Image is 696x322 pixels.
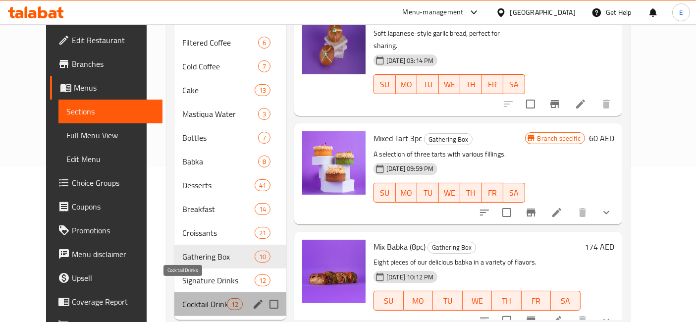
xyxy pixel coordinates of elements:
[437,294,459,308] span: TU
[251,297,266,312] button: edit
[496,202,517,223] span: Select to update
[482,74,504,94] button: FR
[174,150,286,173] div: Babka8
[50,242,162,266] a: Menu disclaimer
[50,266,162,290] a: Upsell
[174,221,286,245] div: Croissants21
[182,179,255,191] span: Desserts
[182,274,255,286] div: Signature Drinks
[428,242,476,254] div: Gathering Box
[259,109,270,119] span: 3
[594,92,618,116] button: delete
[464,186,478,200] span: TH
[255,227,270,239] div: items
[50,28,162,52] a: Edit Restaurant
[464,77,478,92] span: TH
[174,31,286,54] div: Filtered Coffee6
[58,123,162,147] a: Full Menu View
[396,183,418,203] button: MO
[439,74,461,94] button: WE
[72,58,155,70] span: Branches
[421,186,435,200] span: TU
[589,131,614,145] h6: 60 AED
[259,38,270,48] span: 6
[433,291,463,311] button: TU
[72,272,155,284] span: Upsell
[486,77,500,92] span: FR
[374,74,395,94] button: SU
[182,60,258,72] span: Cold Coffee
[302,11,366,74] img: Japanese Garlic Bread (4pc)
[255,179,270,191] div: items
[382,272,437,282] span: [DATE] 10:12 PM
[439,183,461,203] button: WE
[259,133,270,143] span: 7
[382,56,437,65] span: [DATE] 03:14 PM
[496,294,518,308] span: TH
[571,201,594,224] button: delete
[258,108,270,120] div: items
[503,74,525,94] button: SA
[72,201,155,213] span: Coupons
[503,183,525,203] button: SA
[374,183,395,203] button: SU
[507,77,521,92] span: SA
[72,296,155,308] span: Coverage Report
[182,37,258,49] span: Filtered Coffee
[72,224,155,236] span: Promotions
[50,218,162,242] a: Promotions
[378,186,391,200] span: SU
[174,173,286,197] div: Desserts41
[182,203,255,215] div: Breakfast
[522,291,551,311] button: FR
[174,268,286,292] div: Signature Drinks12
[520,94,541,114] span: Select to update
[255,86,270,95] span: 13
[404,291,433,311] button: MO
[182,156,258,167] div: Babka
[258,132,270,144] div: items
[74,82,155,94] span: Menus
[66,106,155,117] span: Sections
[473,201,496,224] button: sort-choices
[482,183,504,203] button: FR
[374,148,525,161] p: A selection of three tarts with various fillings.
[174,292,286,316] div: Cocktail Drinks12edit
[460,74,482,94] button: TH
[463,291,492,311] button: WE
[258,156,270,167] div: items
[403,6,464,18] div: Menu-management
[519,201,543,224] button: Branch-specific-item
[174,126,286,150] div: Bottles7
[467,294,488,308] span: WE
[679,7,683,18] span: E
[510,7,576,18] div: [GEOGRAPHIC_DATA]
[255,251,270,263] div: items
[428,242,476,253] span: Gathering Box
[255,205,270,214] span: 14
[534,134,585,143] span: Branch specific
[258,37,270,49] div: items
[255,252,270,262] span: 10
[182,108,258,120] span: Mastiqua Water
[174,78,286,102] div: Cake13
[255,274,270,286] div: items
[258,60,270,72] div: items
[50,171,162,195] a: Choice Groups
[72,248,155,260] span: Menu disclaimer
[174,102,286,126] div: Mastiqua Water3
[374,27,525,52] p: Soft Japanese-style garlic bread, perfect for sharing.
[443,186,457,200] span: WE
[58,100,162,123] a: Sections
[585,240,614,254] h6: 174 AED
[182,132,258,144] span: Bottles
[421,77,435,92] span: TU
[50,290,162,314] a: Coverage Report
[443,77,457,92] span: WE
[555,294,577,308] span: SA
[174,245,286,268] div: Gathering Box10
[374,131,422,146] span: Mixed Tart 3pc
[259,157,270,166] span: 8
